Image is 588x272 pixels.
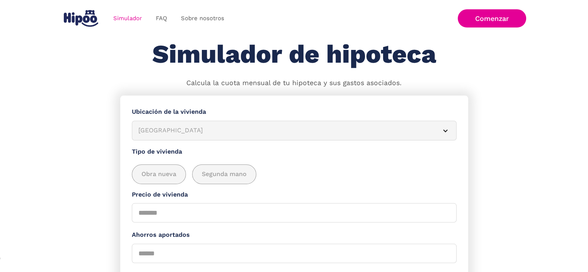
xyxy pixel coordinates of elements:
[202,169,247,179] span: Segunda mano
[62,7,100,30] a: home
[132,107,457,117] label: Ubicación de la vivienda
[458,9,526,27] a: Comenzar
[132,147,457,157] label: Tipo de vivienda
[132,164,457,184] div: add_description_here
[138,126,431,135] div: [GEOGRAPHIC_DATA]
[106,11,149,26] a: Simulador
[152,40,436,68] h1: Simulador de hipoteca
[141,169,176,179] span: Obra nueva
[132,230,457,240] label: Ahorros aportados
[186,78,402,88] p: Calcula la cuota mensual de tu hipoteca y sus gastos asociados.
[132,121,457,140] article: [GEOGRAPHIC_DATA]
[132,190,457,200] label: Precio de vivienda
[174,11,231,26] a: Sobre nosotros
[149,11,174,26] a: FAQ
